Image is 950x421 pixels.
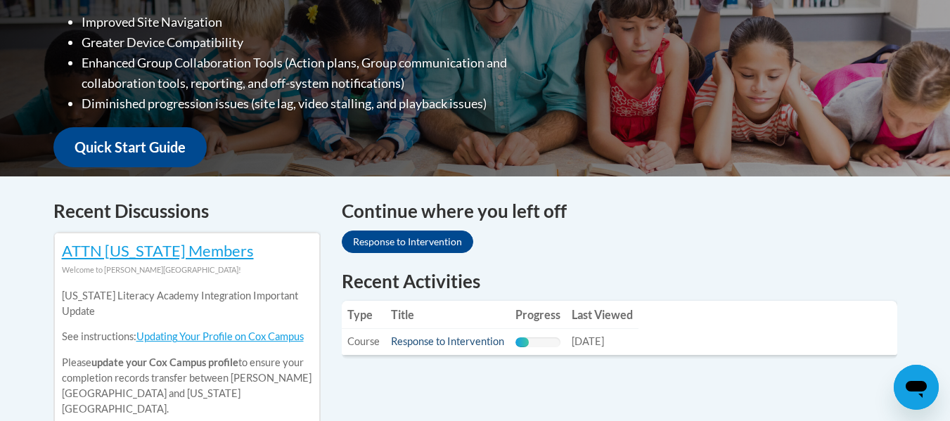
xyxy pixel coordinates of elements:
th: Last Viewed [566,301,638,329]
li: Enhanced Group Collaboration Tools (Action plans, Group communication and collaboration tools, re... [82,53,563,93]
li: Improved Site Navigation [82,12,563,32]
div: Welcome to [PERSON_NAME][GEOGRAPHIC_DATA]! [62,262,312,278]
th: Title [385,301,510,329]
a: Quick Start Guide [53,127,207,167]
h4: Continue where you left off [342,197,897,225]
a: ATTN [US_STATE] Members [62,241,254,260]
a: Response to Intervention [342,231,473,253]
iframe: Button to launch messaging window [894,365,939,410]
li: Greater Device Compatibility [82,32,563,53]
th: Progress [510,301,566,329]
span: Course [347,335,380,347]
a: Response to Intervention [391,335,504,347]
b: update your Cox Campus profile [91,356,238,368]
a: Updating Your Profile on Cox Campus [136,330,304,342]
li: Diminished progression issues (site lag, video stalling, and playback issues) [82,93,563,114]
div: Progress, % [515,337,529,347]
th: Type [342,301,385,329]
h4: Recent Discussions [53,197,321,225]
p: See instructions: [62,329,312,344]
p: [US_STATE] Literacy Academy Integration Important Update [62,288,312,319]
span: [DATE] [572,335,604,347]
h1: Recent Activities [342,268,897,294]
